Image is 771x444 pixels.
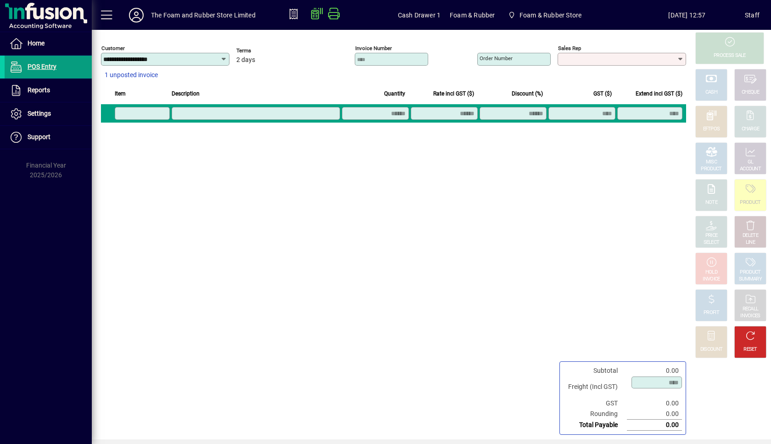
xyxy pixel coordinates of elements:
[629,8,745,22] span: [DATE] 12:57
[564,365,627,376] td: Subtotal
[28,86,50,94] span: Reports
[564,376,627,398] td: Freight (Incl GST)
[745,8,760,22] div: Staff
[558,45,581,51] mat-label: Sales rep
[101,67,162,84] button: 1 unposted invoice
[701,166,721,173] div: PRODUCT
[564,409,627,420] td: Rounding
[743,306,759,313] div: RECALL
[115,89,126,99] span: Item
[705,232,718,239] div: PRICE
[5,126,92,149] a: Support
[739,276,762,283] div: SUMMARY
[748,159,754,166] div: GL
[28,110,51,117] span: Settings
[700,346,722,353] div: DISCOUNT
[28,133,50,141] span: Support
[236,48,291,54] span: Terms
[236,56,255,64] span: 2 days
[5,32,92,55] a: Home
[743,232,758,239] div: DELETE
[704,239,720,246] div: SELECT
[355,45,392,51] mat-label: Invoice number
[433,89,474,99] span: Rate incl GST ($)
[627,398,682,409] td: 0.00
[706,159,717,166] div: MISC
[705,89,717,96] div: CASH
[105,70,158,80] span: 1 unposted invoice
[504,7,585,23] span: Foam & Rubber Store
[172,89,200,99] span: Description
[743,346,757,353] div: RESET
[564,398,627,409] td: GST
[398,8,441,22] span: Cash Drawer 1
[742,126,760,133] div: CHARGE
[704,309,719,316] div: PROFIT
[740,199,760,206] div: PRODUCT
[705,199,717,206] div: NOTE
[740,166,761,173] div: ACCOUNT
[101,45,125,51] mat-label: Customer
[122,7,151,23] button: Profile
[593,89,612,99] span: GST ($)
[714,52,746,59] div: PROCESS SALE
[28,63,56,70] span: POS Entry
[520,8,581,22] span: Foam & Rubber Store
[627,365,682,376] td: 0.00
[703,276,720,283] div: INVOICE
[28,39,45,47] span: Home
[5,102,92,125] a: Settings
[740,269,760,276] div: PRODUCT
[746,239,755,246] div: LINE
[512,89,543,99] span: Discount (%)
[5,79,92,102] a: Reports
[627,420,682,431] td: 0.00
[742,89,759,96] div: CHEQUE
[480,55,513,62] mat-label: Order number
[740,313,760,320] div: INVOICES
[705,269,717,276] div: HOLD
[450,8,495,22] span: Foam & Rubber
[564,420,627,431] td: Total Payable
[636,89,682,99] span: Extend incl GST ($)
[384,89,405,99] span: Quantity
[627,409,682,420] td: 0.00
[151,8,256,22] div: The Foam and Rubber Store Limited
[703,126,720,133] div: EFTPOS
